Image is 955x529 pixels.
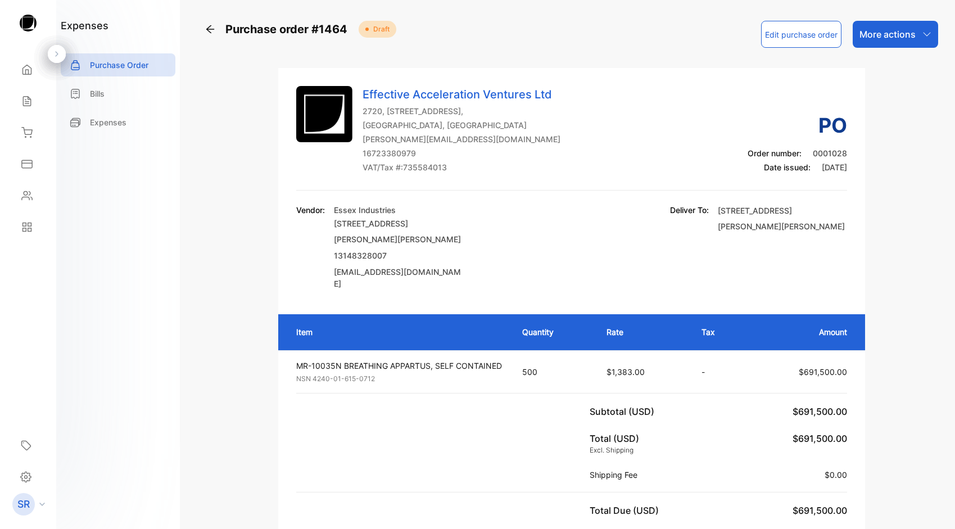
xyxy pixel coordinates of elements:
h3: PO [748,110,847,141]
p: - [701,366,735,378]
img: Company Logo [296,86,352,142]
a: Expenses [61,111,175,134]
p: Total Due (USD) [590,504,663,517]
p: SR [17,497,30,512]
button: More actions [853,21,938,48]
span: $0.00 [825,470,847,480]
p: Order number: [748,147,847,159]
button: Edit purchase order [761,21,841,48]
a: Bills [61,82,175,105]
p: Purchase Order [90,59,148,71]
span: [DATE] [822,162,847,172]
span: $691,500.00 [793,505,847,516]
span: $691,500.00 [793,433,847,444]
p: Vendor: [296,204,325,216]
a: Purchase Order [61,53,175,76]
p: Bills [90,88,105,100]
p: MR-10035N BREATHING APPARTUS, SELF CONTAINED [296,360,502,372]
p: NSN 4240-01-615-0712 [296,374,502,384]
p: VAT/Tax #: 735584013 [363,161,560,173]
p: Quantity [522,326,584,338]
img: logo [20,15,37,31]
p: 500 [522,366,584,378]
p: Shipping Fee [590,469,642,481]
p: Subtotal (USD) [590,405,659,418]
p: 2720, [STREET_ADDRESS], [363,105,560,117]
p: [STREET_ADDRESS][PERSON_NAME][PERSON_NAME] [718,203,847,234]
span: Draft [369,24,390,34]
p: More actions [859,28,916,41]
span: Purchase order #1464 [225,21,354,38]
p: Essex Industries [334,204,463,216]
span: $691,500.00 [799,367,847,377]
p: Tax [701,326,735,338]
p: [EMAIL_ADDRESS][DOMAIN_NAME] [334,266,463,290]
p: Total (USD) [590,432,639,445]
p: Effective Acceleration Ventures Ltd [363,86,560,103]
p: [GEOGRAPHIC_DATA], [GEOGRAPHIC_DATA] [363,119,560,131]
span: 0001028 [813,148,847,158]
p: Date issued: [748,161,847,173]
h1: expenses [61,18,108,33]
p: [STREET_ADDRESS][PERSON_NAME][PERSON_NAME] [334,216,463,247]
span: $1,383.00 [607,367,645,377]
p: Excl. Shipping [590,445,639,455]
iframe: LiveChat chat widget [908,482,955,529]
p: 13148328007 [334,250,463,261]
p: [PERSON_NAME][EMAIL_ADDRESS][DOMAIN_NAME] [363,133,560,145]
p: Item [296,326,500,338]
p: Rate [607,326,679,338]
span: $691,500.00 [793,406,847,417]
p: Deliver To: [670,204,709,216]
p: 16723380979 [363,147,560,159]
p: Expenses [90,116,126,128]
p: Amount [758,326,847,338]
